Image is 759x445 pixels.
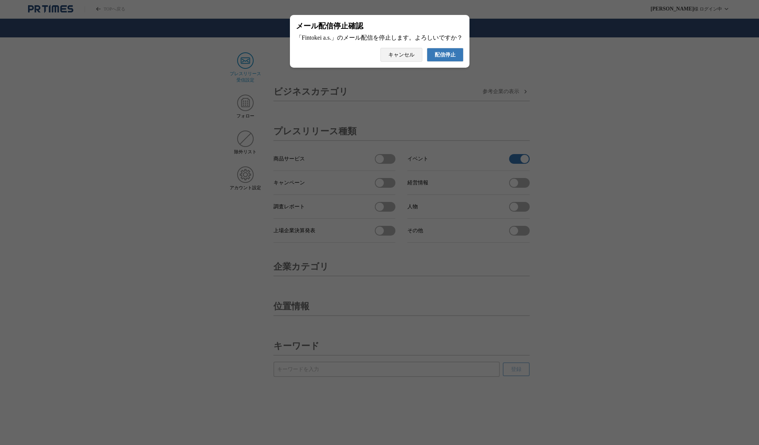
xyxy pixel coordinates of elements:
button: キャンセル [380,48,422,62]
span: メール配信停止確認 [296,21,363,31]
span: 配信停止 [435,52,456,58]
button: 配信停止 [427,48,463,62]
div: 「Fintokei a.s.」のメール配信を停止します。よろしいですか？ [296,34,463,42]
span: キャンセル [388,52,414,58]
